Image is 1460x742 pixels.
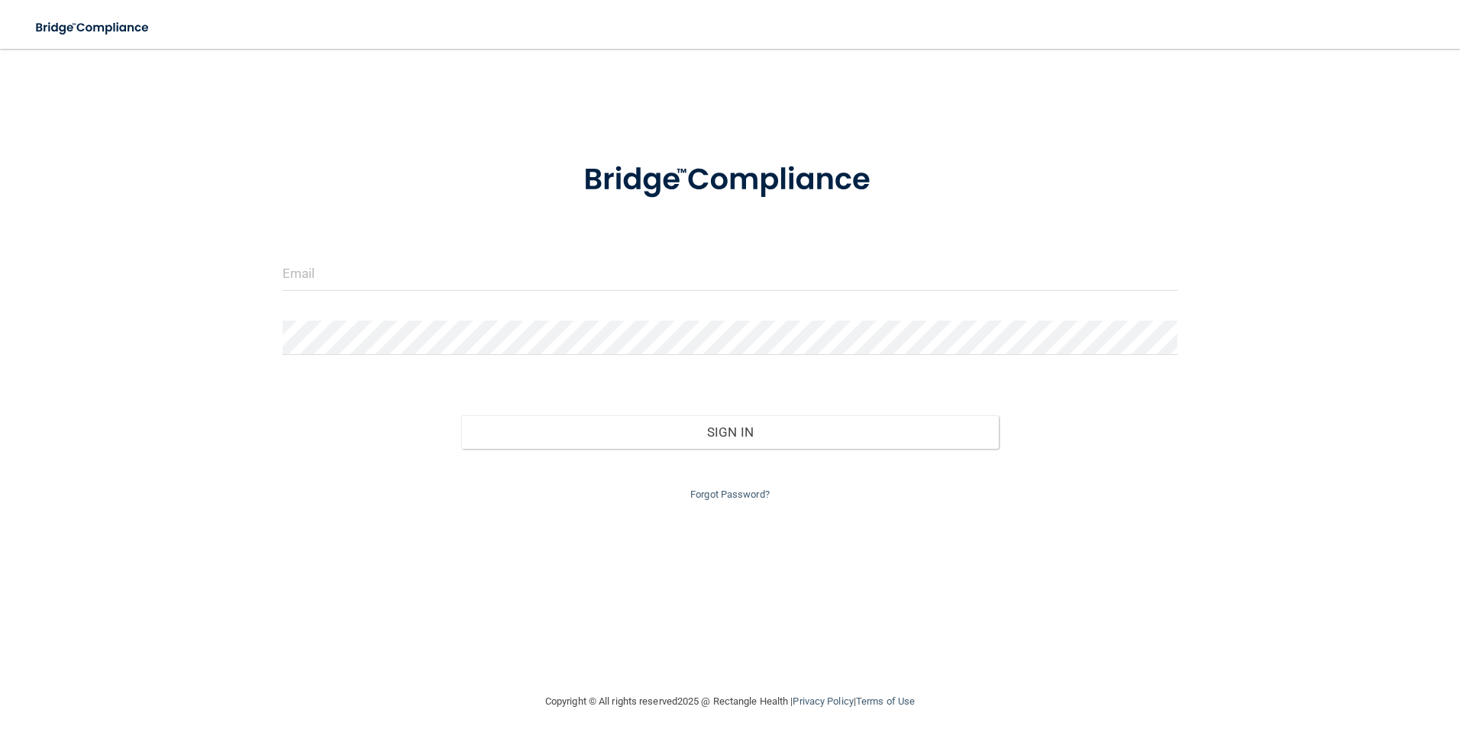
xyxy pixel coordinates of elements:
img: bridge_compliance_login_screen.278c3ca4.svg [23,12,163,44]
a: Terms of Use [856,695,915,707]
div: Copyright © All rights reserved 2025 @ Rectangle Health | | [451,677,1009,726]
input: Email [283,256,1178,291]
button: Sign In [461,415,999,449]
a: Privacy Policy [793,695,853,707]
img: bridge_compliance_login_screen.278c3ca4.svg [552,140,908,220]
a: Forgot Password? [690,489,770,500]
